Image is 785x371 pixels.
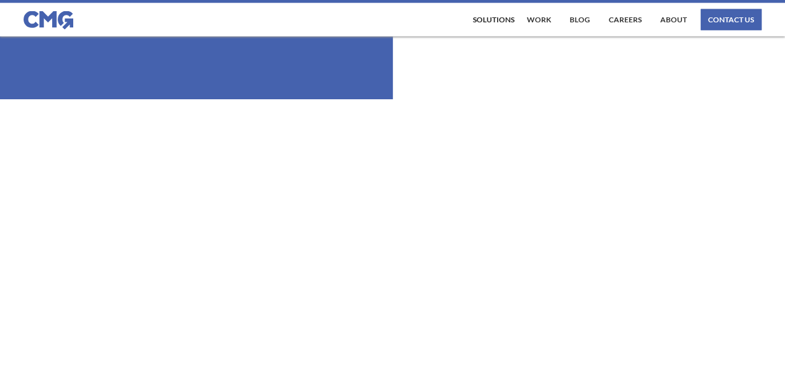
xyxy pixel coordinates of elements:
[473,16,514,24] div: Solutions
[657,9,690,30] a: About
[708,16,754,24] div: contact us
[24,11,73,30] img: CMG logo in blue.
[524,9,554,30] a: work
[567,9,593,30] a: Blog
[606,9,645,30] a: Careers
